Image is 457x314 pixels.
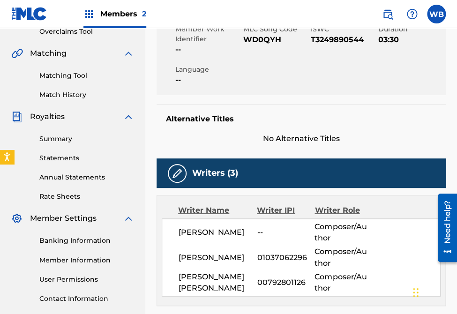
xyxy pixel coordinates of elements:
[243,24,308,34] span: MLC Song Code
[175,44,240,55] span: --
[39,71,134,81] a: Matching Tool
[157,133,446,144] span: No Alternative Titles
[123,48,134,59] img: expand
[378,5,397,23] a: Public Search
[257,277,315,288] span: 00792801126
[175,75,240,86] span: --
[39,90,134,100] a: Match History
[315,205,367,216] div: Writer Role
[406,8,418,20] img: help
[39,274,134,284] a: User Permissions
[172,168,183,179] img: Writers
[410,269,457,314] iframe: Chat Widget
[39,255,134,265] a: Member Information
[30,48,67,59] span: Matching
[30,111,65,122] span: Royalties
[413,278,419,307] div: Drag
[11,213,22,224] img: Member Settings
[39,153,134,163] a: Statements
[427,5,446,23] div: User Menu
[178,205,257,216] div: Writer Name
[311,34,376,45] span: T3249890544
[257,252,315,263] span: 01037062296
[39,192,134,202] a: Rate Sheets
[315,221,367,244] span: Composer/Author
[403,5,421,23] div: Help
[39,134,134,144] a: Summary
[123,213,134,224] img: expand
[166,114,436,124] h5: Alternative Titles
[243,34,308,45] span: WD0QYH
[257,227,315,238] span: --
[192,168,238,179] h5: Writers (3)
[83,8,95,20] img: Top Rightsholders
[11,111,22,122] img: Royalties
[123,111,134,122] img: expand
[179,271,257,293] span: [PERSON_NAME] [PERSON_NAME]
[39,236,134,246] a: Banking Information
[431,189,457,267] iframe: Resource Center
[257,205,315,216] div: Writer IPI
[315,271,367,293] span: Composer/Author
[142,9,146,18] span: 2
[378,34,443,45] span: 03:30
[175,24,240,44] span: Member Work Identifier
[175,65,240,75] span: Language
[100,8,146,19] span: Members
[179,227,257,238] span: [PERSON_NAME]
[378,24,443,34] span: Duration
[30,213,97,224] span: Member Settings
[311,24,376,34] span: ISWC
[11,7,47,21] img: MLC Logo
[39,172,134,182] a: Annual Statements
[39,293,134,303] a: Contact Information
[315,246,367,269] span: Composer/Author
[382,8,393,20] img: search
[11,48,23,59] img: Matching
[179,252,257,263] span: [PERSON_NAME]
[39,27,134,37] a: Overclaims Tool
